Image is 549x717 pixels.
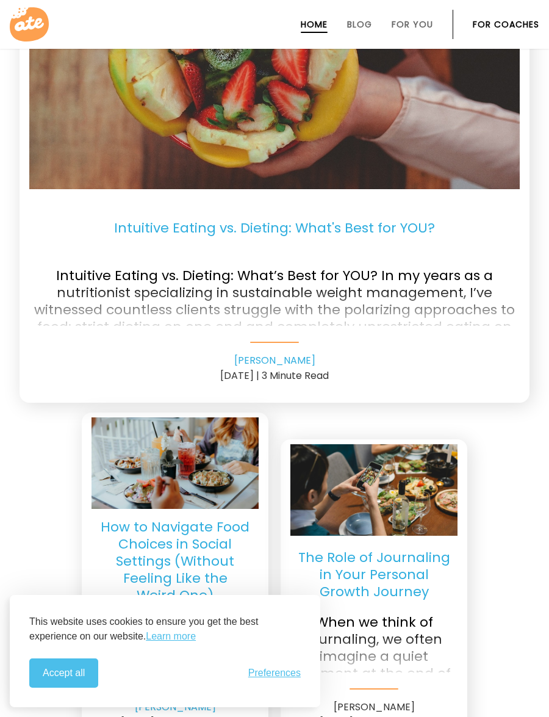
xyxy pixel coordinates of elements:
button: Accept all cookies [29,658,98,688]
p: When we think of journaling, we often imagine a quiet moment at the end of the day, pen in hand, ... [290,604,457,672]
a: How to Navigate Food Choices in Social Settings (Without Feeling Like the Weird One) If you’ve ev... [91,519,259,690]
img: Social Eating. Image: Pexels - thecactusena ‎ [91,417,259,510]
p: Intuitive Eating vs. Dieting: What's Best for YOU? [29,199,520,258]
a: Intuitive Eating vs. Dieting: What's Best for YOU? Intuitive Eating vs. Dieting: What’s Best for ... [29,199,520,343]
p: Intuitive Eating vs. Dieting: What’s Best for YOU? In my years as a nutritionist specializing in ... [29,258,520,326]
span: Preferences [248,668,301,679]
img: Role of journaling. Image: Pexels - cottonbro studio [290,441,457,540]
div: [PERSON_NAME] [290,699,457,715]
a: Role of journaling. Image: Pexels - cottonbro studio [290,444,457,536]
a: For Coaches [473,20,539,29]
a: [PERSON_NAME] [135,700,216,715]
button: Toggle preferences [248,668,301,679]
a: Learn more [146,629,196,644]
a: Social Eating. Image: Pexels - thecactusena ‎ [91,417,259,509]
a: Blog [347,20,372,29]
div: [DATE] | 3 Minute Read [29,368,520,383]
p: This website uses cookies to ensure you get the best experience on our website. [29,614,301,644]
p: How to Navigate Food Choices in Social Settings (Without Feeling Like the Weird One) [91,519,259,604]
a: [PERSON_NAME] [234,353,315,368]
a: For You [392,20,433,29]
a: The Role of Journaling in Your Personal Growth Journey When we think of journaling, we often imag... [290,546,457,690]
a: Home [301,20,328,29]
p: The Role of Journaling in Your Personal Growth Journey [290,546,457,604]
